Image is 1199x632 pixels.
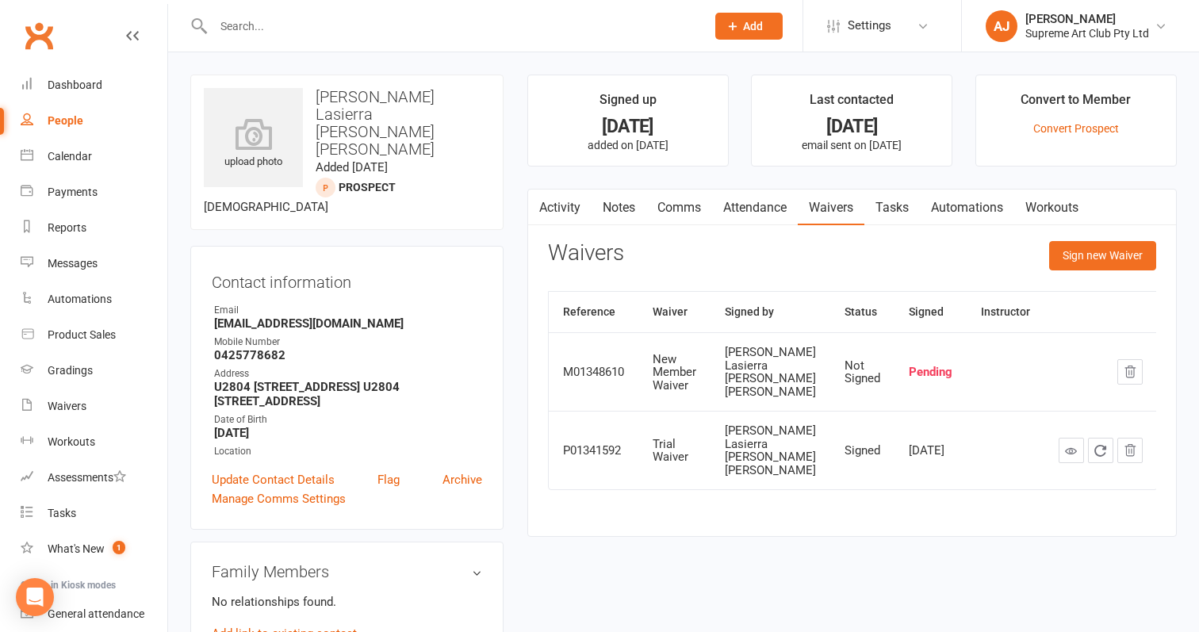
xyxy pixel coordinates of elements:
[48,257,98,270] div: Messages
[48,79,102,91] div: Dashboard
[214,380,482,408] strong: U2804 [STREET_ADDRESS] U2804 [STREET_ADDRESS]
[563,444,624,458] div: P01341592
[986,10,1017,42] div: AJ
[48,150,92,163] div: Calendar
[48,471,126,484] div: Assessments
[21,103,167,139] a: People
[21,210,167,246] a: Reports
[316,160,388,174] time: Added [DATE]
[894,292,967,332] th: Signed
[528,190,592,226] a: Activity
[845,359,880,385] div: Not Signed
[21,496,167,531] a: Tasks
[48,114,83,127] div: People
[48,400,86,412] div: Waivers
[48,221,86,234] div: Reports
[204,118,303,170] div: upload photo
[214,335,482,350] div: Mobile Number
[48,364,93,377] div: Gradings
[209,15,695,37] input: Search...
[864,190,920,226] a: Tasks
[48,435,95,448] div: Workouts
[563,366,624,379] div: M01348610
[21,353,167,389] a: Gradings
[48,328,116,341] div: Product Sales
[766,139,937,151] p: email sent on [DATE]
[16,578,54,616] div: Open Intercom Messenger
[212,489,346,508] a: Manage Comms Settings
[1049,241,1156,270] button: Sign new Waiver
[712,190,798,226] a: Attendance
[548,241,624,266] h3: Waivers
[725,424,816,477] div: [PERSON_NAME] Lasierra [PERSON_NAME] [PERSON_NAME]
[21,246,167,282] a: Messages
[48,542,105,555] div: What's New
[599,90,657,118] div: Signed up
[212,470,335,489] a: Update Contact Details
[113,541,125,554] span: 1
[653,353,696,393] div: New Member Waiver
[766,118,937,135] div: [DATE]
[214,316,482,331] strong: [EMAIL_ADDRESS][DOMAIN_NAME]
[909,444,952,458] div: [DATE]
[21,139,167,174] a: Calendar
[214,444,482,459] div: Location
[21,174,167,210] a: Payments
[21,282,167,317] a: Automations
[920,190,1014,226] a: Automations
[549,292,638,332] th: Reference
[845,444,880,458] div: Signed
[21,596,167,632] a: General attendance kiosk mode
[21,389,167,424] a: Waivers
[21,67,167,103] a: Dashboard
[1033,122,1119,135] a: Convert Prospect
[653,438,696,464] div: Trial Waiver
[830,292,894,332] th: Status
[48,507,76,519] div: Tasks
[715,13,783,40] button: Add
[909,366,952,379] div: Pending
[21,531,167,567] a: What's New1
[1025,12,1149,26] div: [PERSON_NAME]
[1014,190,1090,226] a: Workouts
[1021,90,1131,118] div: Convert to Member
[214,348,482,362] strong: 0425778682
[592,190,646,226] a: Notes
[967,292,1044,332] th: Instructor
[212,592,482,611] p: No relationships found.
[21,317,167,353] a: Product Sales
[798,190,864,226] a: Waivers
[214,303,482,318] div: Email
[743,20,763,33] span: Add
[725,346,816,398] div: [PERSON_NAME] Lasierra [PERSON_NAME] [PERSON_NAME]
[214,412,482,427] div: Date of Birth
[21,460,167,496] a: Assessments
[21,424,167,460] a: Workouts
[19,16,59,56] a: Clubworx
[48,186,98,198] div: Payments
[214,426,482,440] strong: [DATE]
[377,470,400,489] a: Flag
[646,190,712,226] a: Comms
[48,293,112,305] div: Automations
[848,8,891,44] span: Settings
[214,366,482,381] div: Address
[204,200,328,214] span: [DEMOGRAPHIC_DATA]
[638,292,711,332] th: Waiver
[542,118,714,135] div: [DATE]
[810,90,894,118] div: Last contacted
[204,88,490,158] h3: [PERSON_NAME] Lasierra [PERSON_NAME] [PERSON_NAME]
[212,563,482,580] h3: Family Members
[339,181,396,193] snap: prospect
[1025,26,1149,40] div: Supreme Art Club Pty Ltd
[542,139,714,151] p: added on [DATE]
[711,292,830,332] th: Signed by
[212,267,482,291] h3: Contact information
[442,470,482,489] a: Archive
[48,607,144,620] div: General attendance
